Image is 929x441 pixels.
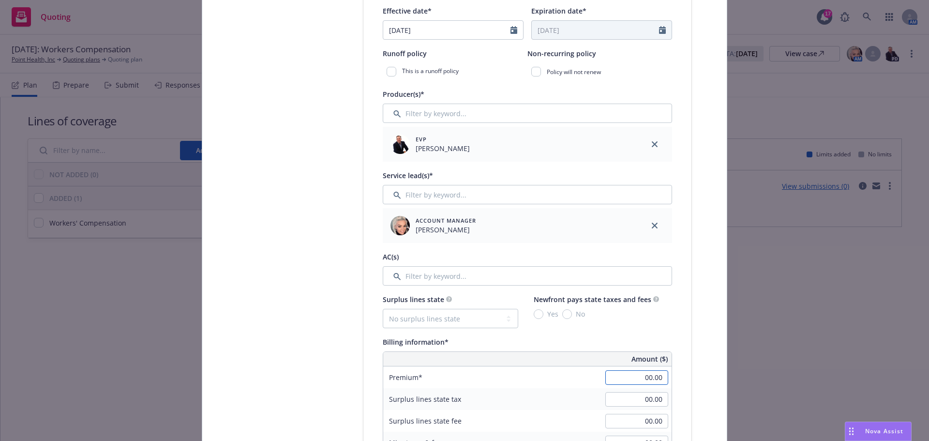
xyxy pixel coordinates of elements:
[383,104,672,123] input: Filter by keyword...
[383,49,427,58] span: Runoff policy
[383,6,432,15] span: Effective date*
[416,216,476,225] span: Account Manager
[416,135,470,143] span: EVP
[383,185,672,204] input: Filter by keyword...
[527,63,672,80] div: Policy will not renew
[383,252,399,261] span: AC(s)
[389,395,461,404] span: Surplus lines state tax
[845,422,912,441] button: Nova Assist
[389,373,422,382] span: Premium
[383,266,672,286] input: Filter by keyword...
[649,220,660,231] a: close
[534,295,651,304] span: Newfront pays state taxes and fees
[865,427,903,435] span: Nova Assist
[605,392,668,407] input: 0.00
[383,295,444,304] span: Surplus lines state
[531,6,586,15] span: Expiration date*
[383,90,424,99] span: Producer(s)*
[534,309,543,319] input: Yes
[576,309,585,319] span: No
[416,225,476,235] span: [PERSON_NAME]
[659,26,666,34] svg: Calendar
[416,143,470,153] span: [PERSON_NAME]
[510,26,517,34] svg: Calendar
[383,21,510,39] input: MM/DD/YYYY
[649,138,660,150] a: close
[527,49,596,58] span: Non-recurring policy
[383,171,433,180] span: Service lead(s)*
[562,309,572,319] input: No
[389,416,462,426] span: Surplus lines state fee
[845,422,857,441] div: Drag to move
[383,337,449,347] span: Billing information*
[605,414,668,428] input: 0.00
[605,370,668,385] input: 0.00
[383,63,527,80] div: This is a runoff policy
[532,21,659,39] input: MM/DD/YYYY
[390,135,410,154] img: employee photo
[390,216,410,235] img: employee photo
[547,309,558,319] span: Yes
[631,354,668,364] span: Amount ($)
